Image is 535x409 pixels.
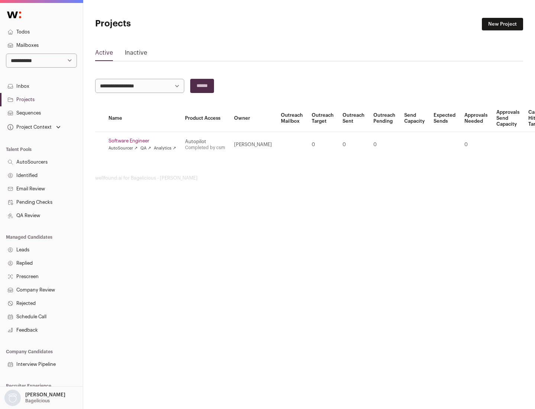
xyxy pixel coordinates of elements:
[338,132,369,158] td: 0
[460,132,492,158] td: 0
[6,124,52,130] div: Project Context
[3,390,67,406] button: Open dropdown
[25,392,65,398] p: [PERSON_NAME]
[108,138,176,144] a: Software Engineer
[140,145,151,151] a: QA ↗
[400,105,429,132] th: Send Capacity
[95,175,523,181] footer: wellfound:ai for Bagelicious - [PERSON_NAME]
[460,105,492,132] th: Approvals Needed
[95,18,238,30] h1: Projects
[104,105,181,132] th: Name
[307,132,338,158] td: 0
[369,132,400,158] td: 0
[108,145,137,151] a: AutoSourcer ↗
[307,105,338,132] th: Outreach Target
[3,7,25,22] img: Wellfound
[369,105,400,132] th: Outreach Pending
[230,105,276,132] th: Owner
[185,139,225,145] div: Autopilot
[185,145,225,150] a: Completed by csm
[230,132,276,158] td: [PERSON_NAME]
[125,48,147,60] a: Inactive
[482,18,523,30] a: New Project
[276,105,307,132] th: Outreach Mailbox
[25,398,50,404] p: Bagelicious
[181,105,230,132] th: Product Access
[6,122,62,132] button: Open dropdown
[154,145,176,151] a: Analytics ↗
[429,105,460,132] th: Expected Sends
[95,48,113,60] a: Active
[338,105,369,132] th: Outreach Sent
[492,105,524,132] th: Approvals Send Capacity
[4,390,21,406] img: nopic.png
